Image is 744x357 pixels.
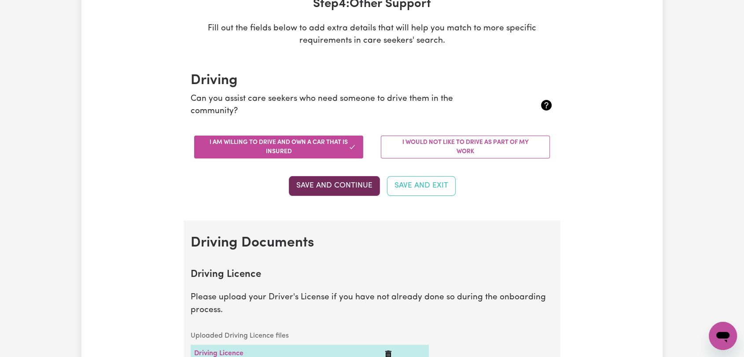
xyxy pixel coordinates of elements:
[709,322,737,350] iframe: Button to launch messaging window
[191,93,493,118] p: Can you assist care seekers who need someone to drive them in the community?
[191,72,553,89] h2: Driving
[381,136,550,158] button: I would not like to drive as part of my work
[184,22,560,48] p: Fill out the fields below to add extra details that will help you match to more specific requirem...
[289,176,380,195] button: Save and Continue
[191,269,553,281] h2: Driving Licence
[194,350,243,357] a: Driving Licence
[387,176,456,195] button: Save and Exit
[194,136,363,158] button: I am willing to drive and own a car that is insured
[191,291,553,317] p: Please upload your Driver's License if you have not already done so during the onboarding process.
[191,327,429,345] caption: Uploaded Driving Licence files
[191,235,553,251] h2: Driving Documents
